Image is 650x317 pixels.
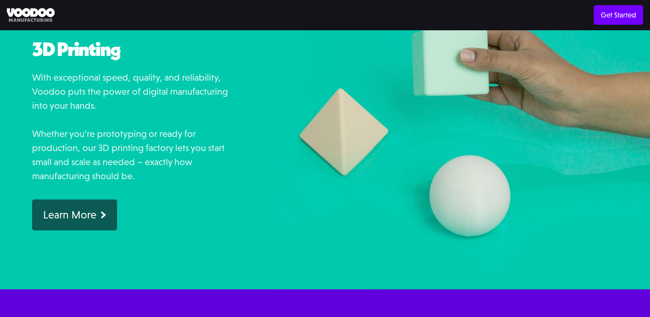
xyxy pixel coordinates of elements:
[594,5,643,25] a: Get Started
[7,8,55,22] img: Voodoo Manufacturing logo
[32,39,229,60] h2: 3D Printing
[32,70,229,183] p: With exceptional speed, quality, and reliability, Voodoo puts the power of digital manufacturing ...
[43,208,97,221] div: Learn More
[32,199,117,230] a: Learn More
